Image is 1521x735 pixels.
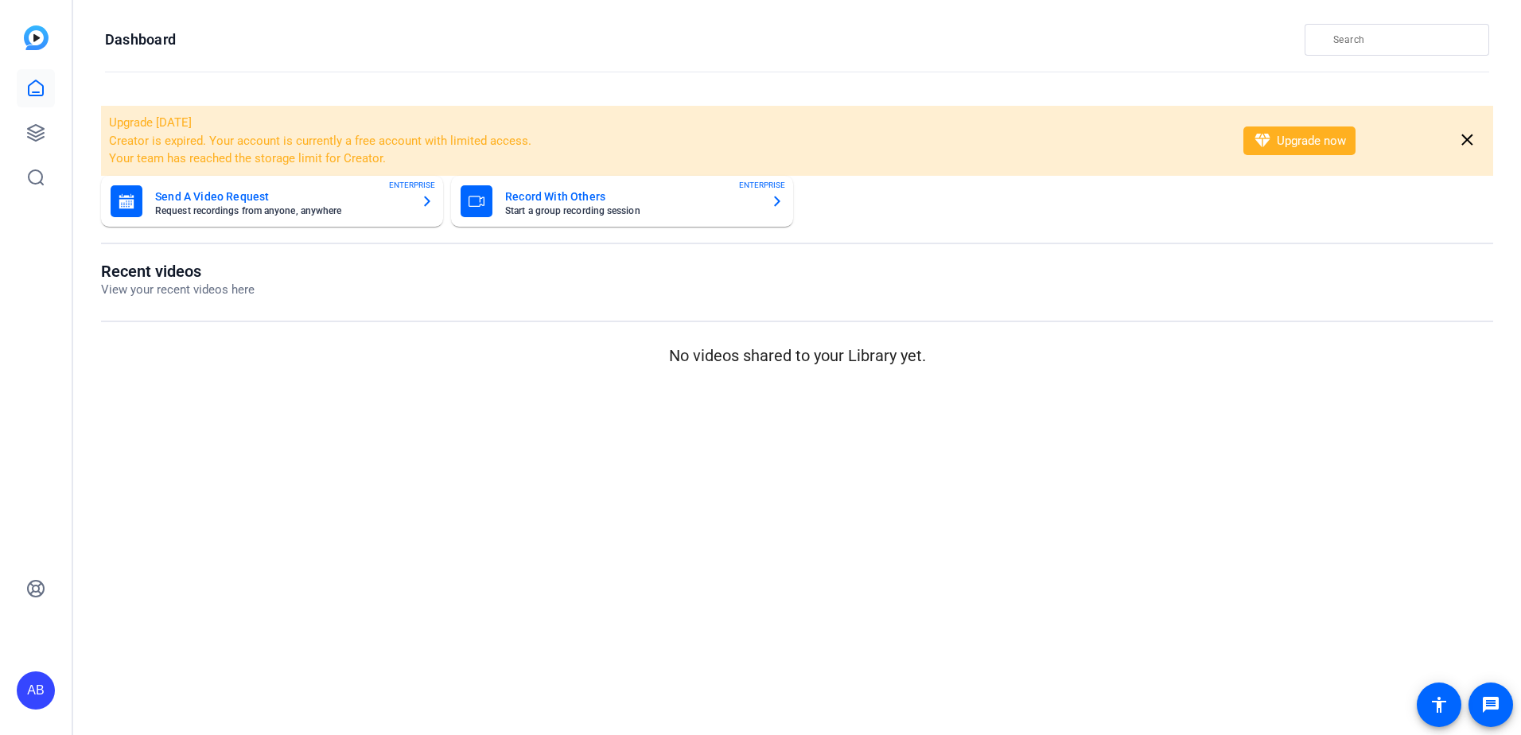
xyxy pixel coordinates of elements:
span: ENTERPRISE [389,179,435,191]
div: AB [17,671,55,710]
mat-card-subtitle: Start a group recording session [505,206,758,216]
mat-icon: diamond [1253,131,1272,150]
button: Record With OthersStart a group recording sessionENTERPRISE [451,176,793,227]
span: ENTERPRISE [739,179,785,191]
p: No videos shared to your Library yet. [101,344,1493,367]
p: View your recent videos here [101,281,255,299]
h1: Recent videos [101,262,255,281]
img: blue-gradient.svg [24,25,49,50]
mat-card-title: Send A Video Request [155,187,408,206]
button: Send A Video RequestRequest recordings from anyone, anywhereENTERPRISE [101,176,443,227]
h1: Dashboard [105,30,176,49]
mat-icon: accessibility [1430,695,1449,714]
mat-card-subtitle: Request recordings from anyone, anywhere [155,206,408,216]
mat-icon: close [1457,130,1477,150]
button: Upgrade now [1243,126,1356,155]
input: Search [1333,30,1476,49]
span: Upgrade [DATE] [109,115,192,130]
mat-card-title: Record With Others [505,187,758,206]
mat-icon: message [1481,695,1500,714]
li: Your team has reached the storage limit for Creator. [109,150,1223,168]
li: Creator is expired. Your account is currently a free account with limited access. [109,132,1223,150]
